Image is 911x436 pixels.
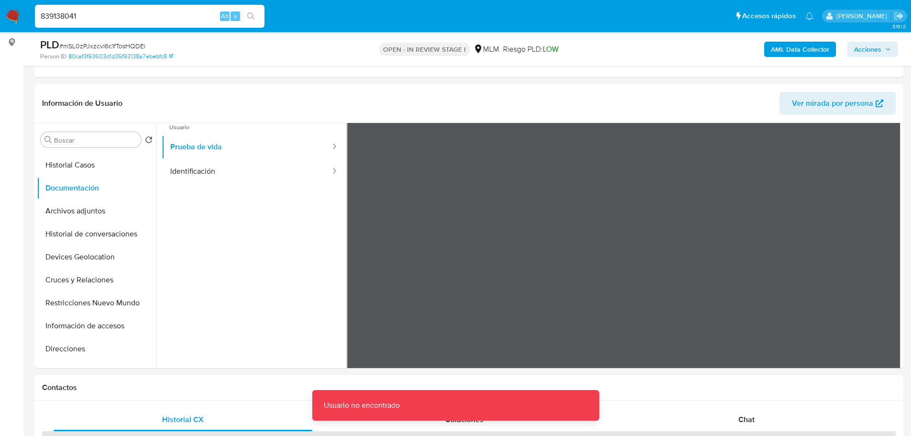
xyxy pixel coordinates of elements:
[854,42,881,57] span: Acciones
[847,42,898,57] button: Acciones
[805,12,813,20] a: Notificaciones
[68,52,173,61] a: 80caf3f93603d1d35f93138a7ebebfc8
[779,92,896,115] button: Ver mirada por persona
[37,268,156,291] button: Cruces y Relaciones
[35,10,264,22] input: Buscar usuario o caso...
[473,44,499,55] div: MLM
[40,52,66,61] b: Person ID
[37,154,156,177] button: Historial Casos
[40,37,59,52] b: PLD
[836,11,890,21] p: fernando.ftapiamartinez@mercadolibre.com.mx
[892,22,906,30] span: 3.161.2
[738,414,755,425] span: Chat
[221,11,229,21] span: Alt
[894,11,904,21] a: Salir
[37,246,156,268] button: Devices Geolocation
[792,92,873,115] span: Ver mirada por persona
[742,11,796,21] span: Accesos rápidos
[44,136,52,144] button: Buscar
[37,223,156,246] button: Historial de conversaciones
[241,10,261,23] button: search-icon
[764,42,836,57] button: AML Data Collector
[37,200,156,223] button: Archivos adjuntos
[543,44,559,55] span: LOW
[59,41,145,51] span: # mSL0zPJxzcvI6c1fTosHQDEi
[145,136,153,146] button: Volver al orden por defecto
[234,11,237,21] span: s
[37,314,156,337] button: Información de accesos
[42,383,896,392] h1: Contactos
[37,360,156,383] button: Dispositivos Point
[37,291,156,314] button: Restricciones Nuevo Mundo
[42,99,122,108] h1: Información de Usuario
[54,136,137,145] input: Buscar
[312,390,411,421] p: Usuario no encontrado
[37,177,156,200] button: Documentación
[162,414,204,425] span: Historial CX
[37,337,156,360] button: Direcciones
[379,43,470,56] p: OPEN - IN REVIEW STAGE I
[503,44,559,55] span: Riesgo PLD:
[771,42,829,57] b: AML Data Collector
